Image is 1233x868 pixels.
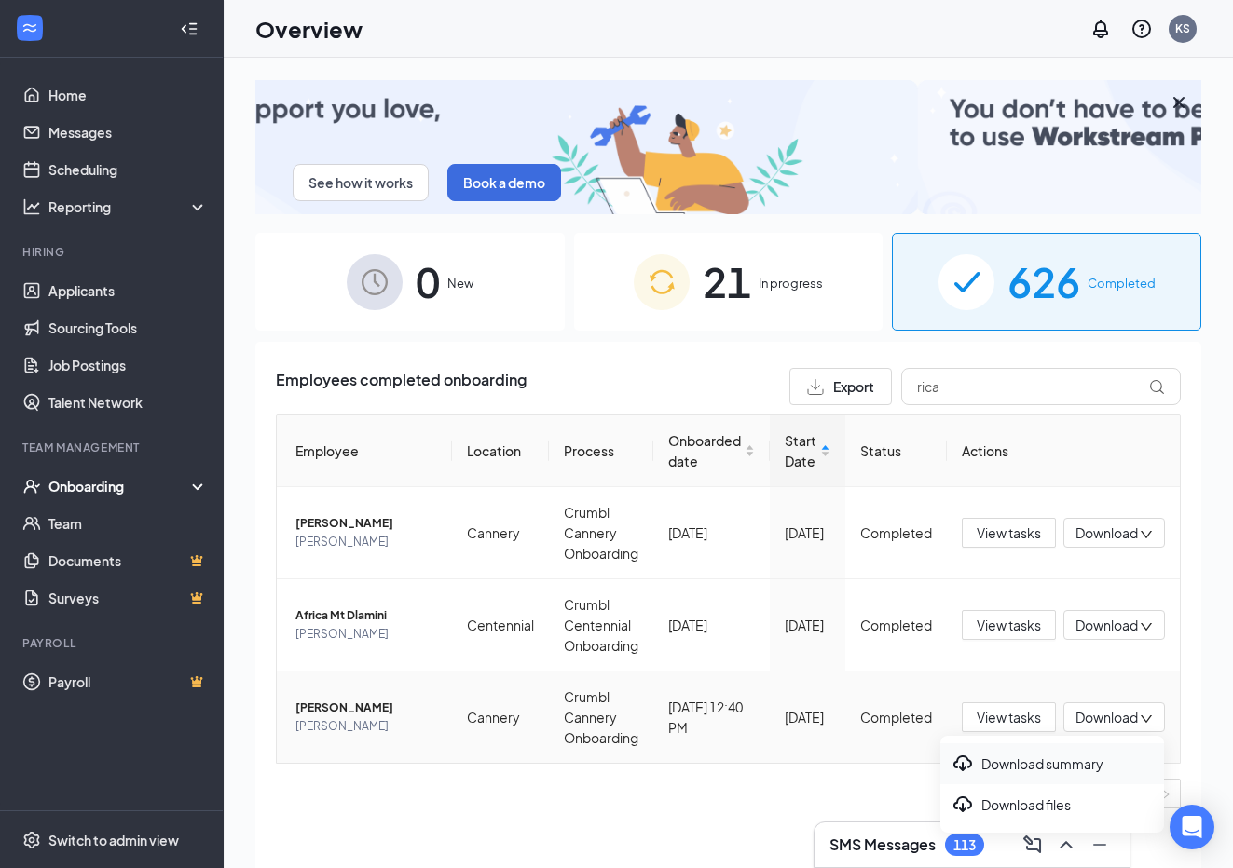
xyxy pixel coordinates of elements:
span: Download [1075,523,1138,543]
button: Export [789,368,892,405]
span: [PERSON_NAME] [295,625,437,644]
button: ChevronUp [1051,830,1081,860]
div: [DATE] [668,522,755,543]
a: Applicants [48,272,208,309]
a: Sourcing Tools [48,309,208,346]
a: Home [48,76,208,114]
span: 0 [416,250,440,314]
svg: UserCheck [22,477,41,495]
button: Book a demo [447,164,561,201]
button: Minimize [1085,830,1115,860]
li: Next Page [1151,779,1181,808]
button: View tasks [962,610,1056,640]
svg: QuestionInfo [1130,18,1153,40]
span: In progress [759,274,823,292]
svg: Minimize [1089,834,1111,856]
button: View tasks [962,702,1056,732]
span: New [447,274,473,292]
button: right [1151,779,1181,808]
th: Employee [277,415,452,487]
span: Download [1075,616,1138,635]
th: Onboarded date [653,415,770,487]
div: [DATE] [785,615,830,635]
div: Completed [860,707,932,727]
div: Download summary [952,753,1153,775]
div: Open Intercom Messenger [1170,805,1214,849]
td: Cannery [452,487,549,579]
div: Completed [860,615,932,635]
td: Crumbl Centennial Onboarding [549,579,653,671]
img: payroll-small.gif [255,80,1201,214]
svg: Collapse [180,20,199,38]
svg: Cross [1168,91,1190,114]
th: Location [452,415,549,487]
span: Completed [1088,274,1156,292]
a: DocumentsCrown [48,542,208,579]
th: Status [845,415,947,487]
span: View tasks [977,522,1041,543]
div: [DATE] [668,615,755,635]
svg: Download [952,793,974,816]
span: Start Date [785,430,816,471]
svg: Download [952,753,974,775]
div: [DATE] [785,522,830,543]
div: Download files [952,793,1153,816]
span: Download [1075,708,1138,727]
h1: Overview [255,13,363,45]
div: 113 [953,837,976,853]
span: down [1140,620,1153,633]
span: Export [833,380,874,393]
span: View tasks [977,615,1041,635]
span: right [1160,789,1171,800]
th: Process [549,415,653,487]
a: Team [48,505,208,542]
div: Completed [860,522,932,543]
a: SurveysCrown [48,579,208,617]
a: Scheduling [48,151,208,188]
span: Employees completed onboarding [276,368,527,405]
div: Payroll [22,635,204,651]
a: Messages [48,114,208,151]
svg: ComposeMessage [1021,834,1044,856]
div: [DATE] [785,707,830,727]
span: [PERSON_NAME] [295,717,437,736]
td: Centennial [452,579,549,671]
div: KS [1175,20,1190,36]
div: Team Management [22,440,204,455]
button: ComposeMessage [1018,830,1048,860]
span: down [1140,712,1153,726]
svg: Analysis [22,197,41,216]
td: Crumbl Cannery Onboarding [549,671,653,763]
span: 626 [1007,250,1080,314]
span: Onboarded date [668,430,741,471]
a: PayrollCrown [48,663,208,700]
span: 21 [703,250,751,314]
a: Job Postings [48,346,208,384]
span: View tasks [977,707,1041,727]
div: Switch to admin view [48,831,179,849]
svg: WorkstreamLogo [21,19,39,37]
span: [PERSON_NAME] [295,514,437,533]
span: down [1140,528,1153,541]
div: [DATE] 12:40 PM [668,697,755,738]
span: [PERSON_NAME] [295,533,437,551]
td: Cannery [452,671,549,763]
span: Africa Mt Dlamini [295,606,437,625]
button: See how it works [293,164,429,201]
div: Hiring [22,244,204,260]
a: Talent Network [48,384,208,421]
h3: SMS Messages [829,834,936,855]
button: View tasks [962,518,1056,548]
svg: ChevronUp [1055,834,1077,856]
svg: Settings [22,831,41,849]
th: Actions [947,415,1180,487]
div: Onboarding [48,477,192,495]
svg: Notifications [1089,18,1112,40]
span: [PERSON_NAME] [295,698,437,717]
input: Search by Name, Job Posting, or Process [901,368,1181,405]
div: Reporting [48,197,209,216]
td: Crumbl Cannery Onboarding [549,487,653,579]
